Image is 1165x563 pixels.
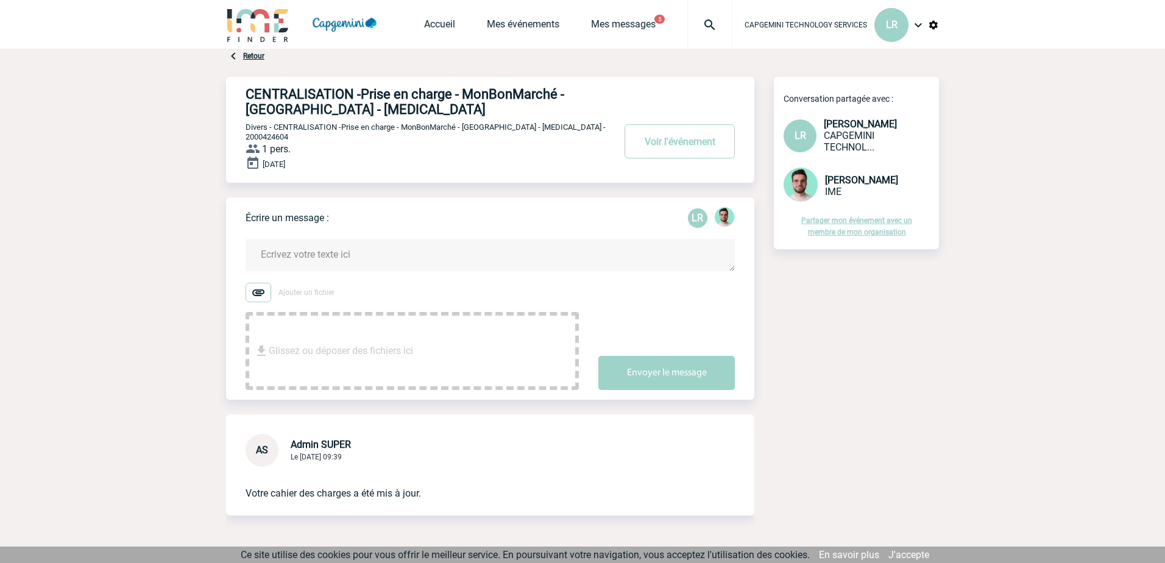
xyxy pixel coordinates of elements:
[825,174,898,186] span: [PERSON_NAME]
[819,549,879,561] a: En savoir plus
[795,130,806,141] span: LR
[262,143,291,155] span: 1 pers.
[269,320,413,381] span: Glissez ou déposer des fichiers ici
[226,7,289,42] img: IME-Finder
[688,208,707,228] div: Laura REMADNA
[246,122,606,141] span: Divers - CENTRALISATION -Prise en charge - MonBonMarché - [GEOGRAPHIC_DATA] - [MEDICAL_DATA] - 20...
[291,439,351,450] span: Admin SUPER
[598,356,735,390] button: Envoyer le message
[487,18,559,35] a: Mes événements
[246,467,701,501] p: Votre cahier des charges a été mis à jour.
[801,216,912,236] a: Partager mon événement avec un membre de mon organisation
[263,160,285,169] span: [DATE]
[278,288,335,297] span: Ajouter un fichier
[784,94,939,104] p: Conversation partagée avec :
[888,549,929,561] a: J'accepte
[824,130,874,153] span: CAPGEMINI TECHNOLOGY SERVICES
[715,207,734,229] div: Benjamin ROLAND
[625,124,735,158] button: Voir l'événement
[825,186,841,197] span: IME
[591,18,656,35] a: Mes messages
[256,444,268,456] span: AS
[688,208,707,228] p: LR
[424,18,455,35] a: Accueil
[243,52,264,60] a: Retour
[715,207,734,227] img: 121547-2.png
[654,15,665,24] button: 5
[246,212,329,224] p: Écrire un message :
[241,549,810,561] span: Ce site utilise des cookies pour vous offrir le meilleur service. En poursuivant votre navigation...
[784,168,818,202] img: 121547-2.png
[254,344,269,358] img: file_download.svg
[291,453,342,461] span: Le [DATE] 09:39
[246,87,578,117] h4: CENTRALISATION -Prise en charge - MonBonMarché - [GEOGRAPHIC_DATA] - [MEDICAL_DATA]
[745,21,867,29] span: CAPGEMINI TECHNOLOGY SERVICES
[824,118,897,130] span: [PERSON_NAME]
[886,19,898,30] span: LR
